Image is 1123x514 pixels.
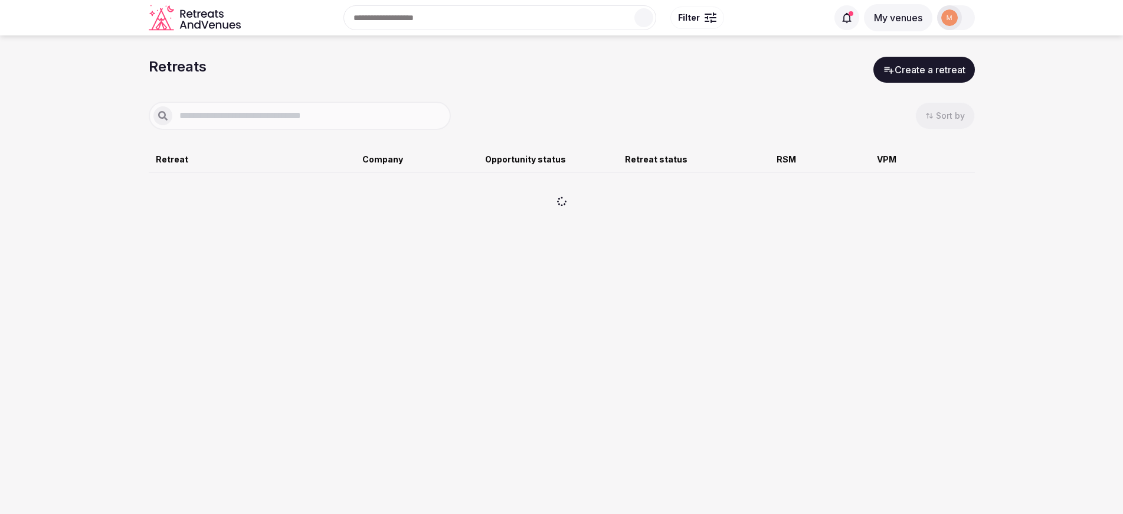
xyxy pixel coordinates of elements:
button: Filter [670,6,724,29]
a: My venues [864,12,932,24]
span: RSM [777,154,796,164]
div: Retreat [156,154,358,165]
img: marina [941,9,958,26]
svg: Retreats and Venues company logo [149,5,243,31]
button: My venues [864,4,932,31]
div: Company [362,154,476,165]
div: Opportunity status [485,154,615,165]
span: Filter [678,12,700,24]
a: Visit the homepage [149,5,243,31]
button: Create a retreat [873,57,975,83]
span: VPM [877,154,896,164]
h1: Retreats [149,57,207,83]
div: Retreat status [625,154,767,165]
